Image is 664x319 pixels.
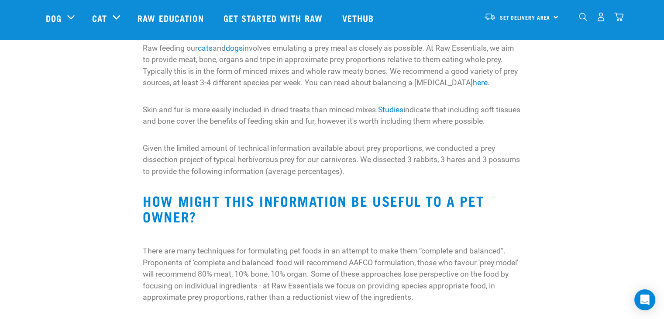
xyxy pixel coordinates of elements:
[579,13,587,21] img: home-icon-1@2x.png
[198,44,213,52] a: cats
[634,289,655,310] div: Open Intercom Messenger
[500,16,550,19] span: Set Delivery Area
[143,245,521,303] p: There are many techniques for formulating pet foods in an attempt to make them “complete and bala...
[484,13,495,21] img: van-moving.png
[378,105,403,114] a: Studies
[614,12,623,21] img: home-icon@2x.png
[596,12,606,21] img: user.png
[334,0,385,35] a: Vethub
[143,142,521,177] p: Given the limited amount of technical information available about prey proportions, we conducted ...
[226,44,243,52] a: dogs
[129,0,214,35] a: Raw Education
[473,78,488,87] a: here
[143,104,521,127] p: Skin and fur is more easily included in dried treats than minced mixes. indicate that including s...
[46,11,62,24] a: Dog
[215,0,334,35] a: Get started with Raw
[143,193,521,224] h2: HOW MIGHT THIS INFORMATION BE USEFUL TO A PET OWNER?
[92,11,107,24] a: Cat
[143,42,521,89] p: Raw feeding our and involves emulating a prey meal as closely as possible. At Raw Essentials, we ...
